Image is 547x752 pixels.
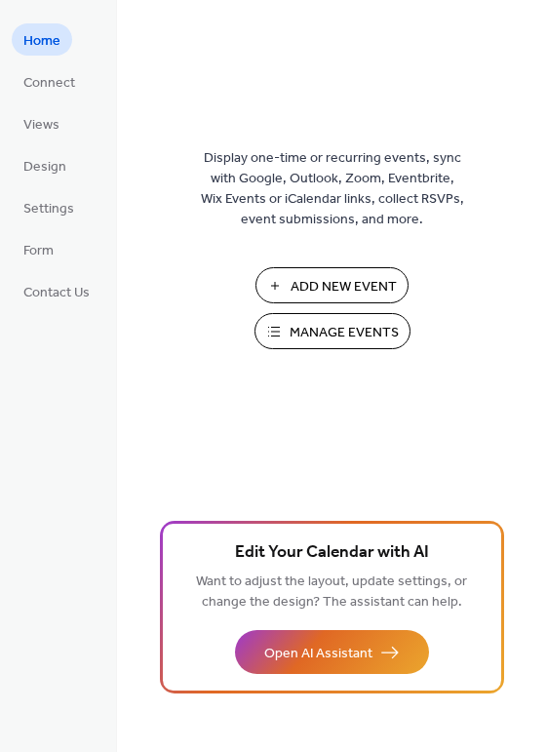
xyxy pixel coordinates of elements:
a: Form [12,233,65,265]
a: Settings [12,191,86,223]
span: Design [23,157,66,178]
span: Form [23,241,54,261]
a: Views [12,107,71,139]
span: Contact Us [23,283,90,303]
a: Contact Us [12,275,101,307]
span: Open AI Assistant [264,644,372,664]
span: Edit Your Calendar with AI [235,539,429,567]
button: Manage Events [254,313,410,349]
span: Settings [23,199,74,219]
span: Display one-time or recurring events, sync with Google, Outlook, Zoom, Eventbrite, Wix Events or ... [201,148,464,230]
span: Manage Events [290,323,399,343]
a: Home [12,23,72,56]
button: Add New Event [255,267,409,303]
a: Connect [12,65,87,98]
span: Connect [23,73,75,94]
span: Add New Event [291,277,397,297]
a: Design [12,149,78,181]
button: Open AI Assistant [235,630,429,674]
span: Views [23,115,59,136]
span: Want to adjust the layout, update settings, or change the design? The assistant can help. [196,569,467,615]
span: Home [23,31,60,52]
